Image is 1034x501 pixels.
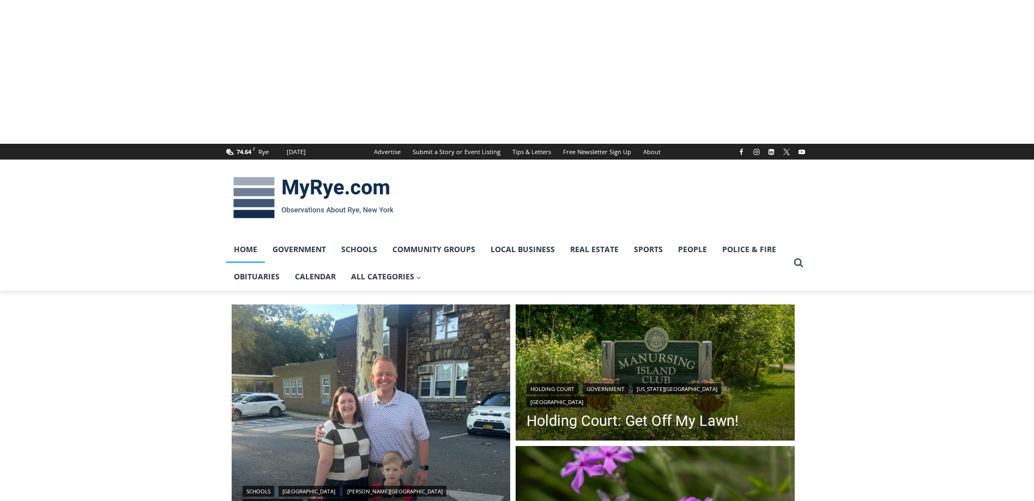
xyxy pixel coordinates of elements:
a: People [670,236,715,263]
a: Schools [243,486,274,497]
span: All Categories [351,271,422,283]
a: About [637,144,667,160]
a: [PERSON_NAME][GEOGRAPHIC_DATA] [343,486,446,497]
a: Tips & Letters [506,144,557,160]
a: Submit a Story or Event Listing [407,144,506,160]
a: Home [226,236,265,263]
a: Real Estate [563,236,626,263]
a: [US_STATE][GEOGRAPHIC_DATA] [633,383,721,394]
a: [GEOGRAPHIC_DATA] [527,396,587,407]
a: All Categories [343,263,430,290]
a: [GEOGRAPHIC_DATA] [279,486,339,497]
div: [DATE] [287,147,306,157]
a: Linkedin [765,145,778,158]
nav: Secondary Navigation [368,144,667,160]
a: Community Groups [385,236,483,263]
a: YouTube [795,145,808,158]
a: Local Business [483,236,563,263]
a: Free Newsletter Sign Up [557,144,637,160]
a: Facebook [735,145,748,158]
a: Obituaries [226,263,287,290]
a: Holding Court: Get Off My Lawn! [527,413,784,429]
div: | | | [527,381,784,407]
a: Calendar [287,263,343,290]
span: F [253,146,255,152]
a: Advertise [368,144,407,160]
span: 74.64 [237,148,251,156]
a: Police & Fire [715,236,784,263]
a: Instagram [750,145,763,158]
img: (PHOTO: Manursing Island Club in Rye. File photo, 2024. Credit: Justin Gray.) [516,304,795,444]
a: Government [583,383,628,394]
a: Holding Court [527,383,578,394]
button: View Search Form [789,253,808,273]
img: MyRye.com [226,169,401,226]
a: Government [265,236,334,263]
a: Schools [334,236,385,263]
a: Read More Holding Court: Get Off My Lawn! [516,304,795,444]
a: Sports [626,236,670,263]
div: Rye [258,147,269,157]
a: X [780,145,793,158]
nav: Primary Navigation [226,236,789,291]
